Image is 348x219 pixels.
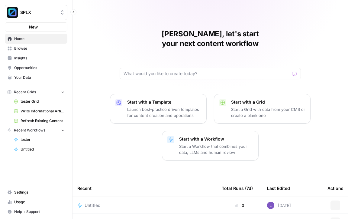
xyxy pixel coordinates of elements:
[77,202,212,208] a: Untitled
[127,99,201,105] p: Start with a Template
[179,136,253,142] p: Start with a Workflow
[5,44,67,53] a: Browse
[21,99,65,104] span: tester Grid
[124,71,290,77] input: What would you like to create today?
[120,29,301,48] h1: [PERSON_NAME], let's start your next content workflow
[222,202,257,208] div: 0
[214,94,311,124] button: Start with a GridStart a Grid with data from your CMS or create a blank one
[267,202,274,209] img: rn7sh892ioif0lo51687sih9ndqw
[5,5,67,20] button: Workspace: SPLX
[14,55,65,61] span: Insights
[14,46,65,51] span: Browse
[5,207,67,217] button: Help + Support
[11,144,67,154] a: Untitled
[11,135,67,144] a: tester
[5,53,67,63] a: Insights
[231,106,305,118] p: Start a Grid with data from your CMS or create a blank one
[14,36,65,41] span: Home
[110,94,207,124] button: Start with a TemplateLaunch best-practice driven templates for content creation and operations
[11,106,67,116] a: Write Informational Article
[77,180,212,197] div: Recent
[14,199,65,205] span: Usage
[222,180,253,197] div: Total Runs (7d)
[14,65,65,71] span: Opportunities
[29,24,38,30] span: New
[5,34,67,44] a: Home
[14,209,65,214] span: Help + Support
[21,108,65,114] span: Write Informational Article
[231,99,305,105] p: Start with a Grid
[327,180,343,197] div: Actions
[5,126,67,135] button: Recent Workflows
[11,116,67,126] a: Refresh Existing Content
[14,190,65,195] span: Settings
[5,63,67,73] a: Opportunities
[85,202,101,208] span: Untitled
[5,197,67,207] a: Usage
[14,75,65,80] span: Your Data
[21,137,65,142] span: tester
[14,128,45,133] span: Recent Workflows
[162,131,259,161] button: Start with a WorkflowStart a Workflow that combines your data, LLMs and human review
[267,202,291,209] div: [DATE]
[7,7,18,18] img: SPLX Logo
[5,73,67,82] a: Your Data
[179,143,253,155] p: Start a Workflow that combines your data, LLMs and human review
[11,97,67,106] a: tester Grid
[127,106,201,118] p: Launch best-practice driven templates for content creation and operations
[5,187,67,197] a: Settings
[21,118,65,124] span: Refresh Existing Content
[20,9,57,15] span: SPLX
[14,89,36,95] span: Recent Grids
[21,147,65,152] span: Untitled
[5,88,67,97] button: Recent Grids
[267,180,290,197] div: Last Edited
[5,22,67,32] button: New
